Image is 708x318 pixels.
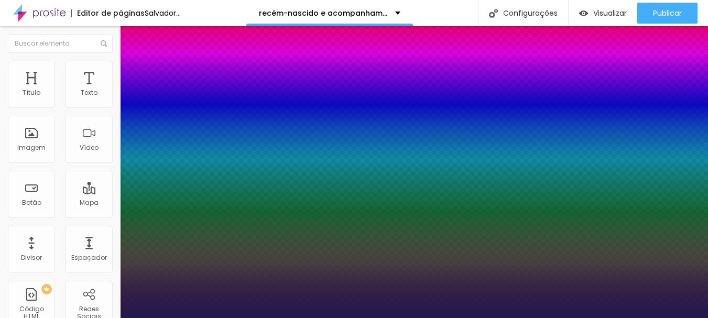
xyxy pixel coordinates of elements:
font: Espaçador [71,253,107,262]
font: Título [23,88,40,97]
font: Visualizar [593,8,627,18]
img: Ícone [489,9,498,18]
font: Configurações [503,8,558,18]
font: Divisor [21,253,42,262]
font: Botão [22,198,41,207]
font: Publicar [653,8,682,18]
button: Visualizar [569,3,637,24]
font: recém-nascido e acompanhamento [259,8,400,18]
font: Texto [81,88,97,97]
input: Buscar elemento [8,34,113,53]
img: view-1.svg [579,9,588,18]
font: Mapa [80,198,99,207]
font: Imagem [17,143,46,152]
button: Publicar [637,3,698,24]
font: Salvador... [145,8,181,18]
img: Ícone [101,40,107,47]
font: Vídeo [80,143,99,152]
font: Editor de páginas [77,8,145,18]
